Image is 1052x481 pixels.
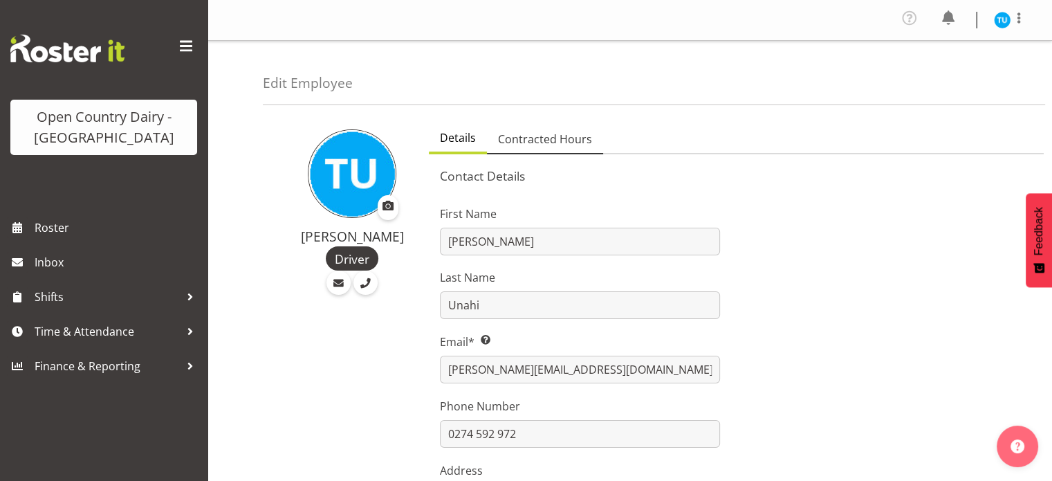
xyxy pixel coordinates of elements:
input: Email Address [440,356,719,383]
span: Shifts [35,287,180,307]
h4: [PERSON_NAME] [292,229,412,244]
span: Details [440,129,476,146]
label: First Name [440,206,719,222]
a: Email Employee [326,271,351,295]
span: Feedback [1033,207,1045,255]
div: Open Country Dairy - [GEOGRAPHIC_DATA] [24,107,183,148]
button: Feedback - Show survey [1026,193,1052,287]
span: Finance & Reporting [35,356,180,376]
label: Last Name [440,269,719,286]
h5: Contact Details [440,168,1033,183]
input: Last Name [440,291,719,319]
span: Time & Attendance [35,321,180,342]
span: Inbox [35,252,201,273]
input: First Name [440,228,719,255]
img: tania-unahi7482.jpg [994,12,1011,28]
img: help-xxl-2.png [1011,439,1024,453]
span: Roster [35,217,201,238]
img: Rosterit website logo [10,35,124,62]
span: Driver [335,250,369,268]
img: tania-unahi7482.jpg [308,129,396,218]
label: Email* [440,334,719,350]
label: Address [440,462,719,479]
input: Phone Number [440,420,719,448]
span: Contracted Hours [498,131,592,147]
h4: Edit Employee [263,75,353,91]
label: Phone Number [440,398,719,415]
a: Call Employee [353,271,378,295]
